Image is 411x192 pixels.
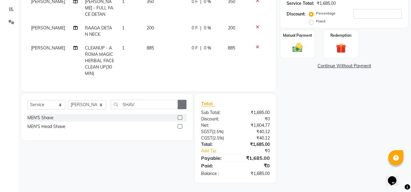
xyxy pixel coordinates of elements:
[287,0,314,7] div: Service Total:
[201,129,212,134] span: SGST
[31,45,65,51] span: [PERSON_NAME]
[235,170,274,177] div: ₹1,685.00
[316,19,325,24] label: Fixed
[235,141,274,148] div: ₹1,685.00
[235,122,274,129] div: ₹1,604.77
[27,123,65,130] div: MEN'S Head Shave
[197,141,235,148] div: Total:
[192,25,198,31] span: 0 F
[214,136,223,140] span: 2.5%
[289,42,306,53] img: _cash.svg
[204,45,211,51] span: 0 %
[228,45,235,51] span: 885
[283,33,312,38] label: Manual Payment
[201,100,215,107] span: Total
[111,100,178,109] input: Search or Scan
[85,25,112,37] span: RAAGA DETAN NECK
[204,25,211,31] span: 0 %
[27,115,54,121] div: MEN'S Shave
[235,116,274,122] div: ₹0
[200,25,201,31] span: |
[242,148,275,154] div: ₹0
[282,63,407,69] a: Continue Without Payment
[197,129,235,135] div: ( )
[197,122,235,129] div: Net:
[197,116,235,122] div: Discount:
[197,148,242,154] a: Add Tip
[197,109,235,116] div: Sub Total:
[85,45,114,76] span: CLEANUP - AROMA MAGIC HERBAL FACE CLEAN UP(30MIN)
[192,45,198,51] span: 0 F
[235,154,274,162] div: ₹1,685.00
[147,45,154,51] span: 885
[385,168,405,186] iframe: chat widget
[197,135,235,141] div: ( )
[31,25,65,31] span: [PERSON_NAME]
[235,109,274,116] div: ₹1,685.00
[197,170,235,177] div: Balance :
[287,11,305,17] div: Discount:
[333,42,349,54] img: _gift.svg
[197,154,235,162] div: Payable:
[316,11,336,16] label: Percentage
[317,0,336,7] div: ₹1,685.00
[330,33,351,38] label: Redemption
[235,135,274,141] div: ₹40.12
[228,25,235,31] span: 200
[201,135,212,141] span: CGST
[197,162,235,169] div: Paid:
[122,25,124,31] span: 1
[235,162,274,169] div: ₹0
[235,129,274,135] div: ₹40.12
[122,45,124,51] span: 1
[213,129,222,134] span: 2.5%
[200,45,201,51] span: |
[147,25,154,31] span: 200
